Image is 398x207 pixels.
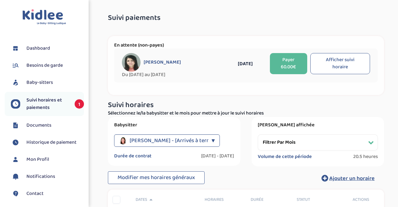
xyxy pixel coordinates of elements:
label: [DATE] - [DATE] [201,153,234,159]
h3: Suivi horaires [108,101,384,109]
span: Du [DATE] au [DATE] [122,72,224,78]
span: Besoins de garde [26,62,63,69]
a: Suivi horaires et paiements 1 [11,97,84,111]
a: Documents [11,121,84,130]
a: Contact [11,189,84,198]
span: Suivi paiements [108,14,160,22]
button: Ajouter un horaire [312,171,384,185]
img: notification.svg [11,172,20,181]
a: Historique de paiement [11,138,84,147]
img: logo.svg [22,9,66,25]
span: Historique de paiement [26,139,76,146]
label: Durée de contrat [114,153,151,159]
img: suivihoraire.svg [11,138,20,147]
img: besoin.svg [11,61,20,70]
img: avatar_chermat-thania_2023_12_07_23_40_45.png [119,137,127,144]
label: [PERSON_NAME] affichée [258,122,378,128]
div: Durée [246,196,292,203]
p: En attente (non-payes) [114,42,378,48]
span: Notifications [26,173,55,180]
span: Documents [26,122,51,129]
div: [DATE] [224,60,267,68]
a: Notifications [11,172,84,181]
img: suivihoraire.svg [11,99,20,109]
span: Dashboard [26,45,50,52]
div: Statut [292,196,338,203]
button: Afficher suivi horaire [310,53,370,74]
img: dashboard.svg [11,44,20,53]
span: Modifier mes horaires généraux [118,173,195,182]
img: profil.svg [11,155,20,164]
p: Sélectionnez le/la babysitter et le mois pour mettre à jour le suivi horaires [108,110,384,117]
img: contact.svg [11,189,20,198]
div: Actions [338,196,384,203]
a: Baby-sitters [11,78,84,87]
a: Dashboard [11,44,84,53]
label: Babysitter [114,122,234,128]
span: [PERSON_NAME] [144,59,181,65]
span: Mon Profil [26,156,49,163]
img: avatar [122,53,141,72]
a: Besoins de garde [11,61,84,70]
span: Ajouter un horaire [329,174,375,183]
span: Baby-sitters [26,79,53,86]
span: Contact [26,190,44,197]
button: Modifier mes horaires généraux [108,171,205,184]
div: ▼ [211,134,215,147]
div: Dates [131,196,200,203]
span: Horaires [205,196,241,203]
img: babysitters.svg [11,78,20,87]
img: documents.svg [11,121,20,130]
span: Suivi horaires et paiements [26,97,68,111]
label: Volume de cette période [258,154,312,160]
span: 1 [75,99,84,109]
span: 20.5 heures [353,154,378,160]
span: [PERSON_NAME] - [Arrivés à terme] [130,134,215,147]
a: Mon Profil [11,155,84,164]
button: Payer 60.00€ [270,53,307,74]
